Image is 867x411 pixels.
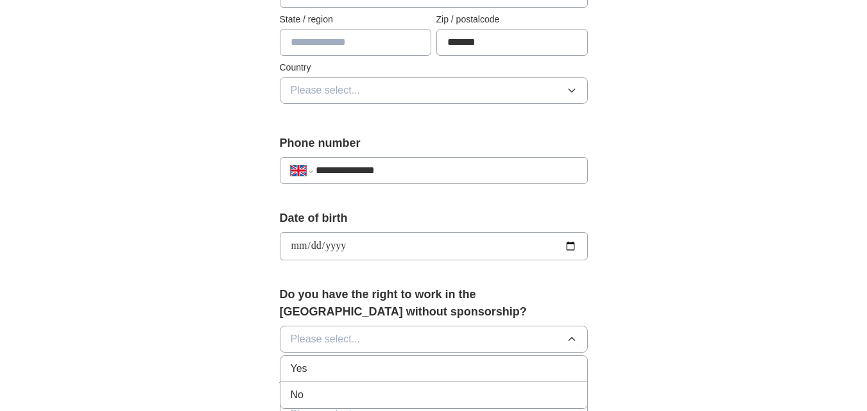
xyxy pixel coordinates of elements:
[291,387,304,403] span: No
[280,210,588,227] label: Date of birth
[280,135,588,152] label: Phone number
[291,331,361,347] span: Please select...
[291,83,361,98] span: Please select...
[280,326,588,353] button: Please select...
[280,61,588,74] label: Country
[436,13,588,26] label: Zip / postalcode
[291,361,307,376] span: Yes
[280,286,588,321] label: Do you have the right to work in the [GEOGRAPHIC_DATA] without sponsorship?
[280,13,431,26] label: State / region
[280,77,588,104] button: Please select...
